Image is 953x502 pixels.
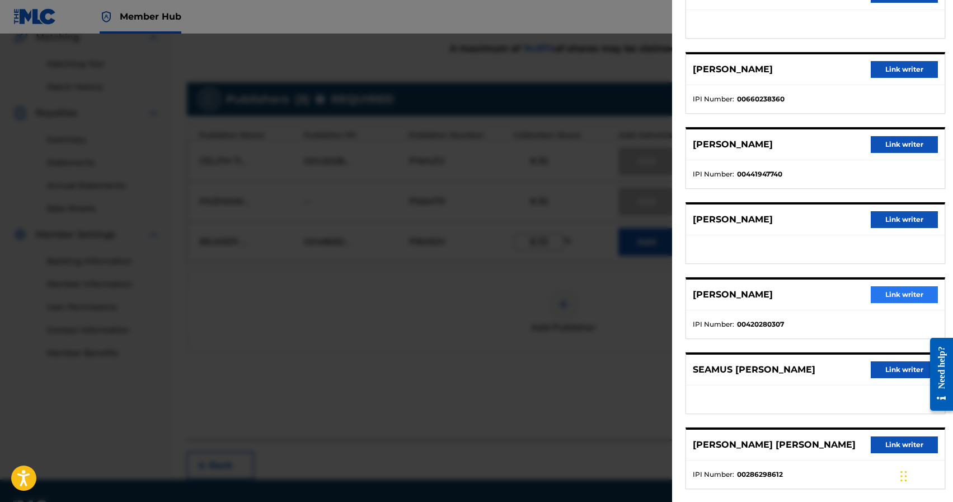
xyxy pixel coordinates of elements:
button: Link writer [871,436,938,453]
button: Link writer [871,286,938,303]
strong: 00420280307 [737,319,784,329]
div: Drag [900,459,907,493]
img: Top Rightsholder [100,10,113,24]
button: Link writer [871,211,938,228]
span: IPI Number : [693,94,734,104]
strong: 00286298612 [737,470,783,480]
span: IPI Number : [693,169,734,179]
button: Link writer [871,136,938,153]
strong: 00660238360 [737,94,785,104]
span: IPI Number : [693,470,734,480]
span: Member Hub [120,10,181,23]
img: MLC Logo [13,8,57,25]
p: [PERSON_NAME] [PERSON_NAME] [693,438,856,452]
p: [PERSON_NAME] [693,138,773,151]
p: [PERSON_NAME] [693,288,773,301]
button: Link writer [871,61,938,78]
button: Link writer [871,361,938,378]
p: [PERSON_NAME] [693,63,773,76]
span: IPI Number : [693,319,734,329]
strong: 00441947740 [737,169,782,179]
iframe: Chat Widget [897,448,953,502]
p: SEAMUS [PERSON_NAME] [693,363,815,376]
iframe: Resource Center [922,329,953,419]
p: [PERSON_NAME] [693,213,773,226]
